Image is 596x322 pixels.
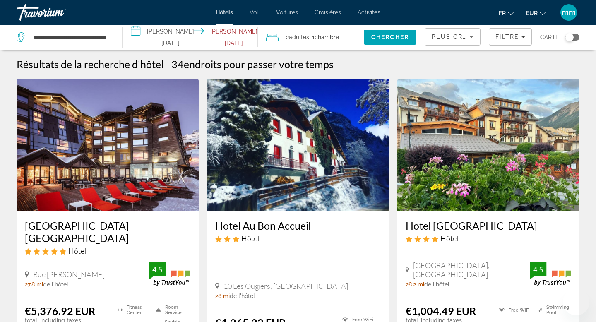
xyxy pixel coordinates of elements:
span: de l'hôtel [230,293,255,299]
a: Hôtels [216,9,233,16]
span: , 1 [309,31,339,43]
a: Hotel [GEOGRAPHIC_DATA] [406,219,571,232]
li: Fitness Center [114,305,152,315]
img: Altapura Hôtel & Spa Val Thorens [17,79,199,211]
span: Filtre [495,34,519,40]
span: 10 Les Ougiers, [GEOGRAPHIC_DATA] [223,281,348,291]
a: [GEOGRAPHIC_DATA] [GEOGRAPHIC_DATA] [25,219,190,244]
ins: €5,376.92 EUR [25,305,95,317]
span: 27.8 mi [25,281,43,288]
img: TrustYou guest rating badge [530,262,571,286]
div: 4 star Hotel [406,234,571,243]
a: Vol. [250,9,260,16]
a: Hotel Au Bon Accueil [215,219,381,232]
div: 3 star Hotel [215,234,381,243]
button: Select check in and out date [123,25,258,50]
button: Travelers: 2 adults, 0 children [258,25,364,50]
font: mm [562,8,576,17]
span: Hôtel [241,234,259,243]
li: Room Service [152,305,190,315]
div: 4.5 [149,264,166,274]
button: Changer de devise [526,7,546,19]
span: Rue [PERSON_NAME] [33,270,105,279]
span: Plus grandes économies [432,34,531,40]
h1: Résultats de la recherche d'hôtel [17,58,163,70]
span: Adultes [289,34,309,41]
img: TrustYou guest rating badge [149,262,190,286]
button: Toggle map [559,34,579,41]
span: Chercher [371,34,409,41]
button: Menu utilisateur [558,4,579,21]
ins: €1,004.49 EUR [406,305,476,317]
iframe: Bouton de lancement de la fenêtre de messagerie [563,289,589,315]
font: EUR [526,10,538,17]
li: Swimming Pool [534,305,571,315]
a: Travorium [17,2,99,23]
a: Voitures [276,9,298,16]
span: de l'hôtel [424,281,449,288]
span: de l'hôtel [43,281,68,288]
span: Chambre [315,34,339,41]
input: Search hotel destination [33,31,110,43]
span: Hôtel [440,234,458,243]
mat-select: Sort by [432,32,473,42]
span: 2 [286,31,309,43]
span: 28 mi [215,293,230,299]
button: Search [364,30,417,45]
div: 5 star Hotel [25,246,190,255]
button: Changer de langue [499,7,514,19]
span: - [166,58,169,70]
span: endroits pour passer votre temps [184,58,334,70]
span: Hôtel [68,246,86,255]
li: Free WiFi [495,305,534,315]
a: Activités [358,9,380,16]
button: Filters [489,28,532,46]
img: Hotel Au Bon Accueil [207,79,389,211]
span: Carte [540,31,559,43]
font: fr [499,10,506,17]
h2: 34 [171,58,334,70]
a: Croisières [315,9,341,16]
span: [GEOGRAPHIC_DATA], [GEOGRAPHIC_DATA] [413,261,530,279]
div: 4.5 [530,264,546,274]
img: Hotel Les Autanes [397,79,579,211]
span: 28.2 mi [406,281,424,288]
